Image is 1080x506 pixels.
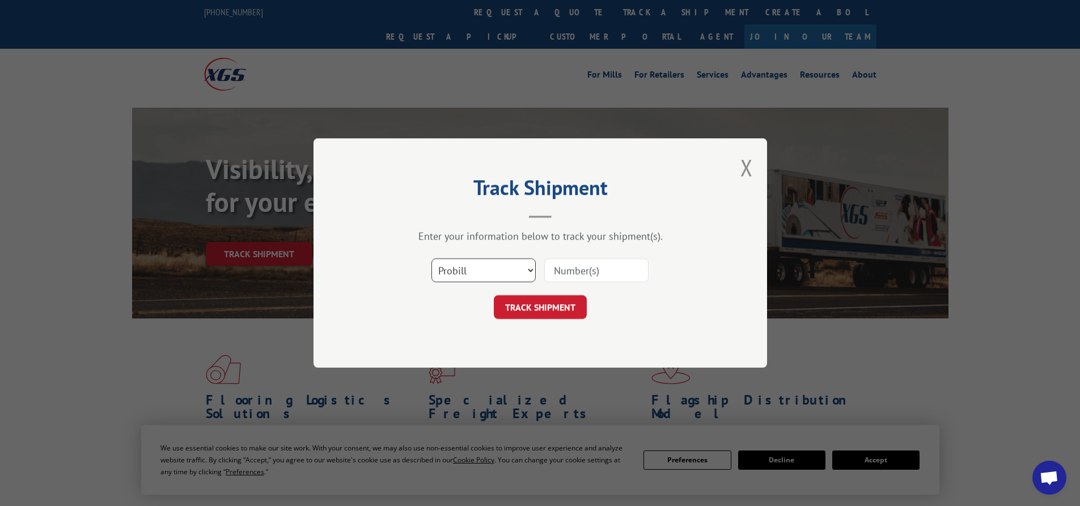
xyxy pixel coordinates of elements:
button: TRACK SHIPMENT [494,295,587,319]
h2: Track Shipment [370,180,710,201]
button: Close modal [740,152,753,182]
div: Enter your information below to track your shipment(s). [370,229,710,243]
div: Open chat [1032,461,1066,495]
input: Number(s) [544,258,649,282]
